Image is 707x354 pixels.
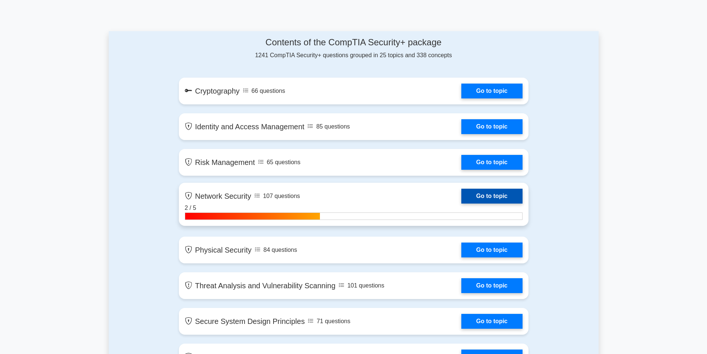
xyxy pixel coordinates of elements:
[461,155,522,170] a: Go to topic
[179,37,528,48] h4: Contents of the CompTIA Security+ package
[461,189,522,204] a: Go to topic
[461,119,522,134] a: Go to topic
[179,37,528,60] div: 1241 CompTIA Security+ questions grouped in 25 topics and 338 concepts
[461,84,522,98] a: Go to topic
[461,314,522,329] a: Go to topic
[461,243,522,257] a: Go to topic
[461,278,522,293] a: Go to topic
